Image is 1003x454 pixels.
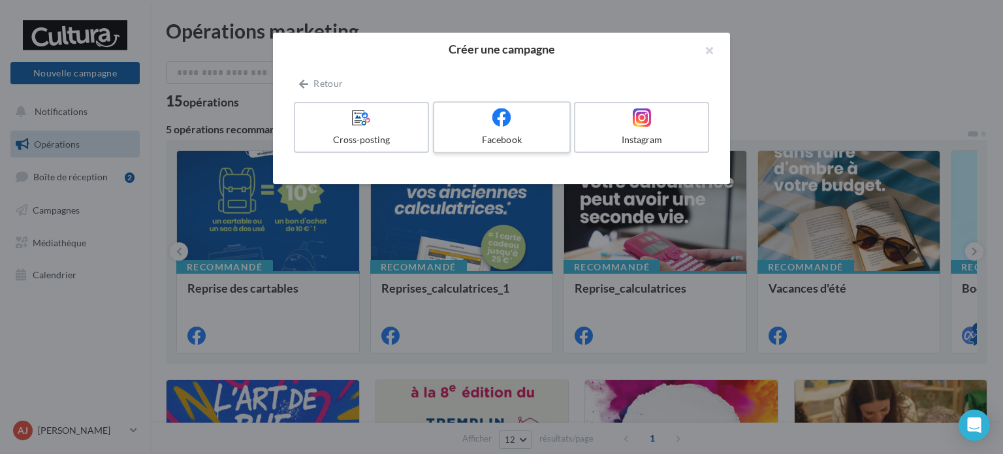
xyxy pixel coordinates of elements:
[300,133,422,146] div: Cross-posting
[581,133,703,146] div: Instagram
[294,76,348,91] button: Retour
[439,133,564,146] div: Facebook
[294,43,709,55] h2: Créer une campagne
[959,410,990,441] div: Open Intercom Messenger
